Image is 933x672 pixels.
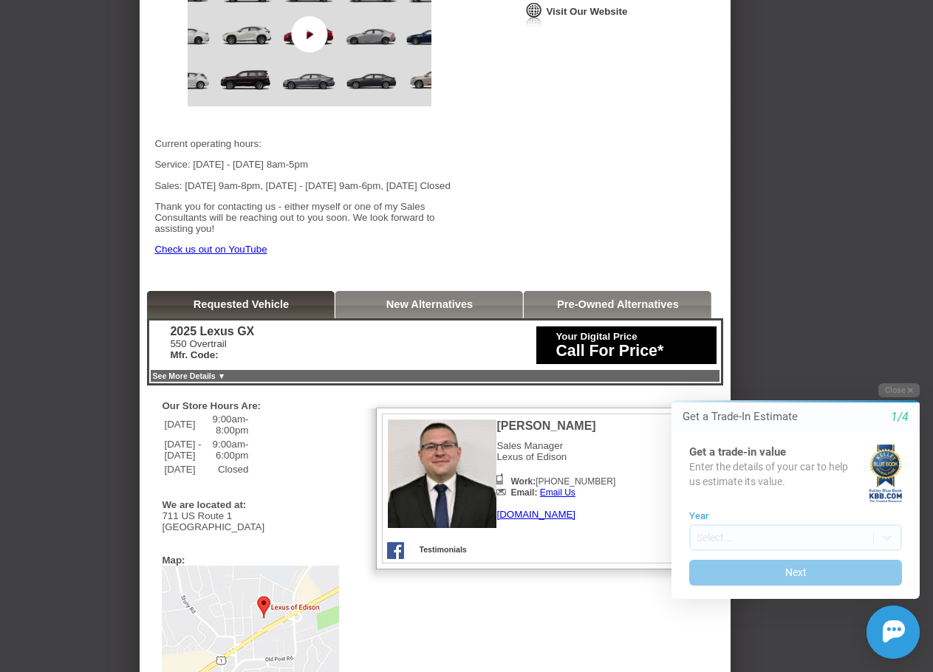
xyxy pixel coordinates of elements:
td: Closed [205,463,250,476]
p: Service: [DATE] - [DATE] 8am-5pm [154,159,465,170]
b: Email: [510,487,537,498]
td: [DATE] [163,413,203,436]
a: Pre-Owned Alternatives [557,298,679,310]
td: 9:00am-6:00pm [205,438,250,462]
a: New Alternatives [386,298,474,310]
a: Email Us [540,487,575,498]
img: Icon_Facebook.png [387,542,404,559]
a: See More Details ▼ [152,371,225,380]
div: 550 Overtrail [170,338,254,360]
div: Call For Price* [556,342,709,360]
div: Your Digital Price [556,331,709,342]
a: [DOMAIN_NAME] [496,509,575,520]
a: Testimonials [419,545,466,554]
a: Visit Our Website [546,6,627,17]
div: Map: [162,555,185,566]
b: Mfr. Code: [170,349,218,360]
img: Icon_VisitWebsite.png [524,1,544,29]
div: Our Store Hours Are: [162,400,332,411]
div: 711 US Route 1 [GEOGRAPHIC_DATA] [162,510,339,532]
p: Thank you for contacting us - either myself or one of my Sales Consultants will be reaching out t... [154,201,465,234]
td: [DATE] [163,463,203,476]
a: Requested Vehicle [194,298,290,310]
div: 2025 Lexus GX [170,325,254,338]
div: Sales Manager Lexus of Edison [496,419,615,520]
td: [DATE] - [DATE] [163,438,203,462]
p: Current operating hours: [154,138,465,149]
div: We are located at: [162,499,332,510]
td: 9:00am-8:00pm [205,413,250,436]
b: Work: [510,476,536,487]
a: Check us out on YouTube [154,244,267,255]
span: [PHONE_NUMBER] [510,476,615,487]
p: Sales: [DATE] 9am-8pm, [DATE] - [DATE] 9am-6pm, [DATE] Closed [154,180,465,191]
img: Icon_Email2.png [496,489,506,496]
div: [PERSON_NAME] [496,419,615,433]
iframe: Chat Assistance [640,370,933,672]
img: Icon_Phone.png [496,473,503,484]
